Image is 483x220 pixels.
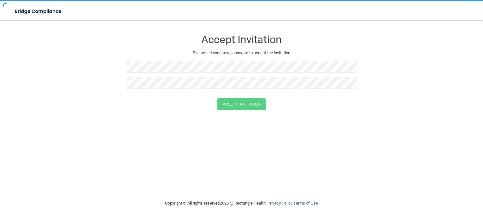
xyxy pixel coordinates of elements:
[217,98,266,110] button: Accept Invitation
[127,34,357,45] h3: Accept Invitation
[293,201,318,206] a: Terms of Use
[131,49,352,57] p: Please set your new password to accept the invitation
[268,201,292,206] a: Privacy Policy
[127,193,357,213] div: Copyright © All rights reserved 2025 @ Rectangle Health | |
[9,5,68,18] img: bridge_compliance_login_screen.278c3ca4.svg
